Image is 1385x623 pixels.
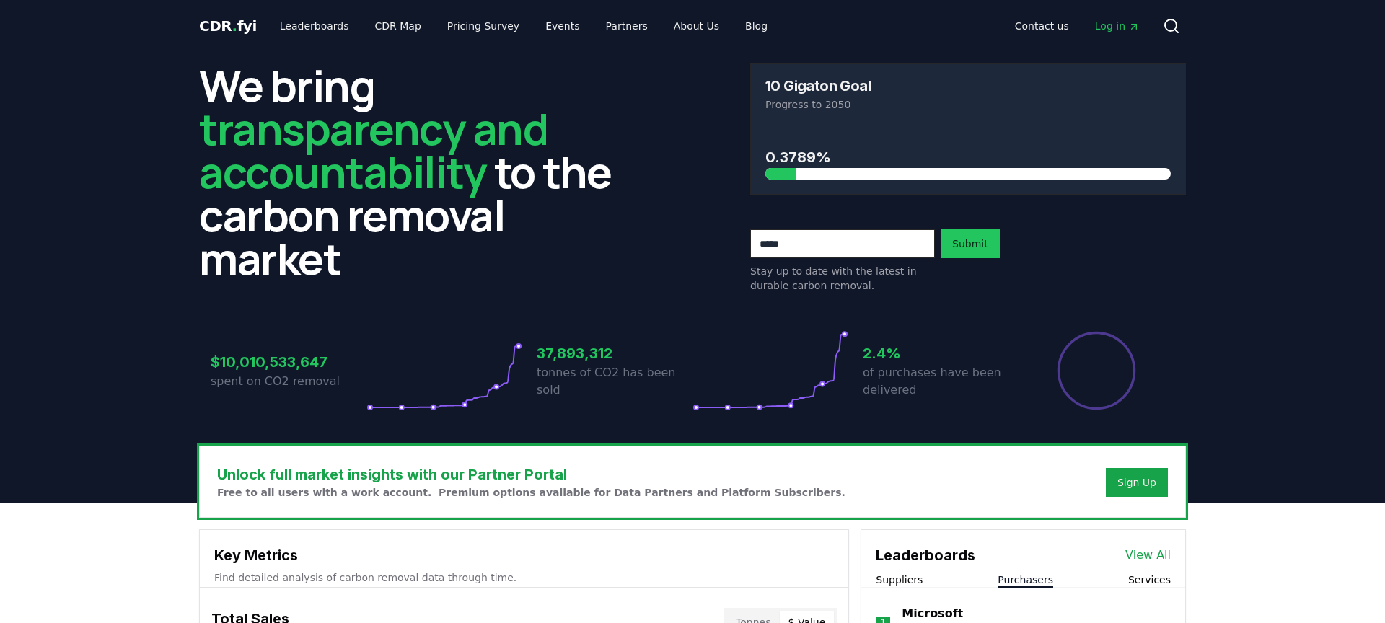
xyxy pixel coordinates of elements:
h3: 0.3789% [765,146,1171,168]
p: Find detailed analysis of carbon removal data through time. [214,570,834,585]
button: Suppliers [876,573,923,587]
a: Contact us [1003,13,1081,39]
h2: We bring to the carbon removal market [199,63,635,280]
a: CDR.fyi [199,16,257,36]
h3: Unlock full market insights with our Partner Portal [217,464,845,485]
div: Percentage of sales delivered [1056,330,1137,411]
p: spent on CO2 removal [211,373,366,390]
a: Pricing Survey [436,13,531,39]
a: Partners [594,13,659,39]
a: Microsoft [902,605,963,622]
span: transparency and accountability [199,99,548,201]
p: Stay up to date with the latest in durable carbon removal. [750,264,935,293]
a: Events [534,13,591,39]
a: View All [1125,547,1171,564]
a: Log in [1083,13,1151,39]
h3: Key Metrics [214,544,834,566]
span: CDR fyi [199,17,257,35]
a: Leaderboards [268,13,361,39]
p: of purchases have been delivered [863,364,1019,399]
a: CDR Map [364,13,433,39]
p: Free to all users with a work account. Premium options available for Data Partners and Platform S... [217,485,845,500]
nav: Main [1003,13,1151,39]
a: Blog [734,13,779,39]
span: . [232,17,237,35]
h3: $10,010,533,647 [211,351,366,373]
h3: 10 Gigaton Goal [765,79,871,93]
p: tonnes of CO2 has been sold [537,364,692,399]
h3: 2.4% [863,343,1019,364]
a: About Us [662,13,731,39]
span: Log in [1095,19,1140,33]
button: Purchasers [998,573,1053,587]
p: Progress to 2050 [765,97,1171,112]
button: Sign Up [1106,468,1168,497]
button: Services [1128,573,1171,587]
h3: Leaderboards [876,544,975,566]
h3: 37,893,312 [537,343,692,364]
nav: Main [268,13,779,39]
button: Submit [941,229,1000,258]
a: Sign Up [1117,475,1156,490]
